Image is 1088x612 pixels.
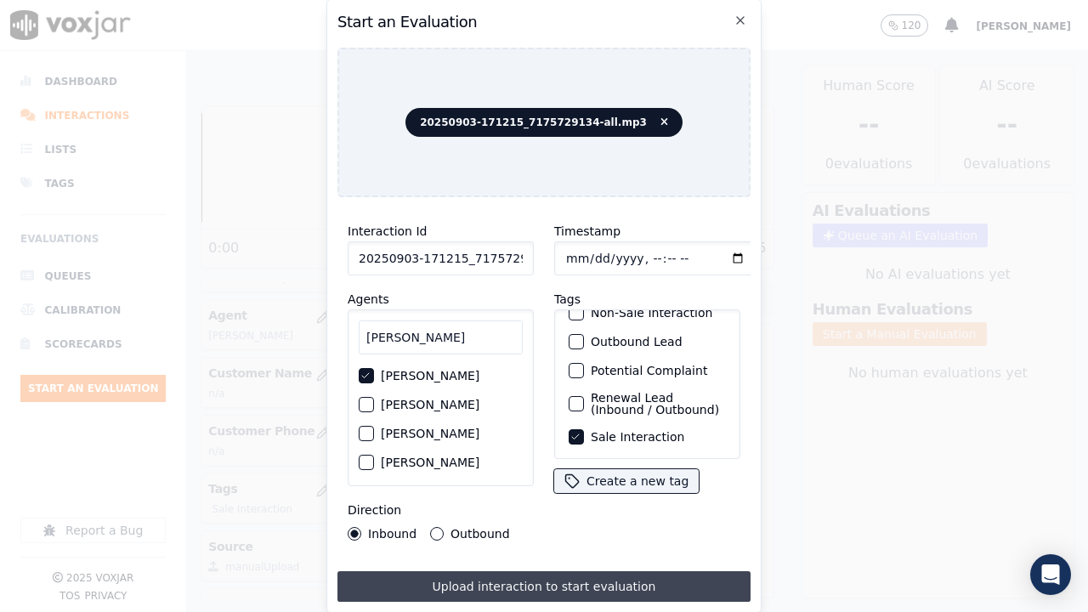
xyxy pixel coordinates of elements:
[368,528,416,540] label: Inbound
[591,392,726,416] label: Renewal Lead (Inbound / Outbound)
[554,292,581,306] label: Tags
[450,528,509,540] label: Outbound
[348,292,389,306] label: Agents
[591,431,684,443] label: Sale Interaction
[591,365,707,377] label: Potential Complaint
[1030,554,1071,595] div: Open Intercom Messenger
[554,224,620,238] label: Timestamp
[381,370,479,382] label: [PERSON_NAME]
[348,503,401,517] label: Direction
[381,456,479,468] label: [PERSON_NAME]
[381,399,479,411] label: [PERSON_NAME]
[405,108,683,137] span: 20250903-171215_7175729134-all.mp3
[348,224,427,238] label: Interaction Id
[381,428,479,439] label: [PERSON_NAME]
[554,469,699,493] button: Create a new tag
[337,571,751,602] button: Upload interaction to start evaluation
[591,336,683,348] label: Outbound Lead
[359,320,523,354] input: Search Agents...
[348,241,534,275] input: reference id, file name, etc
[591,307,712,319] label: Non-Sale Interaction
[337,10,751,34] h2: Start an Evaluation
